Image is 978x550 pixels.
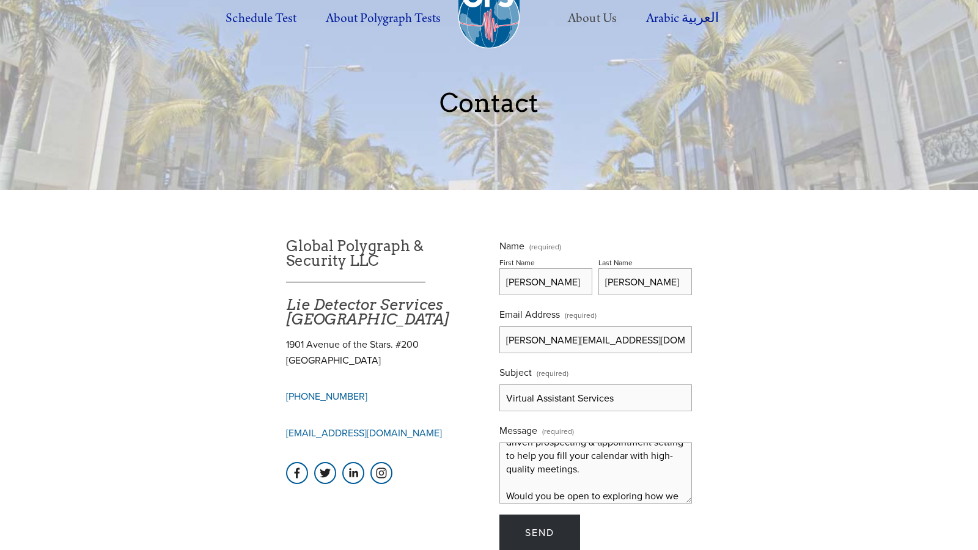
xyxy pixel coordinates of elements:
[286,239,479,327] h1: Global Polygraph & Security LLC ___________________
[312,2,454,35] label: About Polygraph Tests
[499,239,524,252] span: Name
[499,257,535,268] div: First Name
[286,389,367,403] a: [PHONE_NUMBER]
[499,365,532,379] span: Subject
[370,462,392,484] a: Instagram
[499,442,692,504] textarea: Hi there, I tried emailing you, but it bounced for some reason... so I’m reaching out here instea...
[542,422,574,440] span: (required)
[286,462,308,484] a: Iosac Cholgain
[633,2,732,35] label: Arabic العربية
[499,515,580,550] button: SendSend
[499,424,537,437] span: Message
[286,296,449,328] em: Lie Detector Services [GEOGRAPHIC_DATA]
[537,364,568,382] span: (required)
[286,337,479,368] p: 1901 Avenue of the Stars. #200 [GEOGRAPHIC_DATA]
[180,89,798,117] p: Contact
[314,462,336,484] a: GPS
[554,2,630,35] label: About Us
[286,426,442,439] a: [EMAIL_ADDRESS][DOMAIN_NAME]
[342,462,364,484] a: Oded Gelfer
[525,526,554,539] span: Send
[565,306,597,324] span: (required)
[499,307,560,321] span: Email Address
[212,2,309,35] a: Schedule Test
[529,243,561,251] span: (required)
[598,257,633,268] div: Last Name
